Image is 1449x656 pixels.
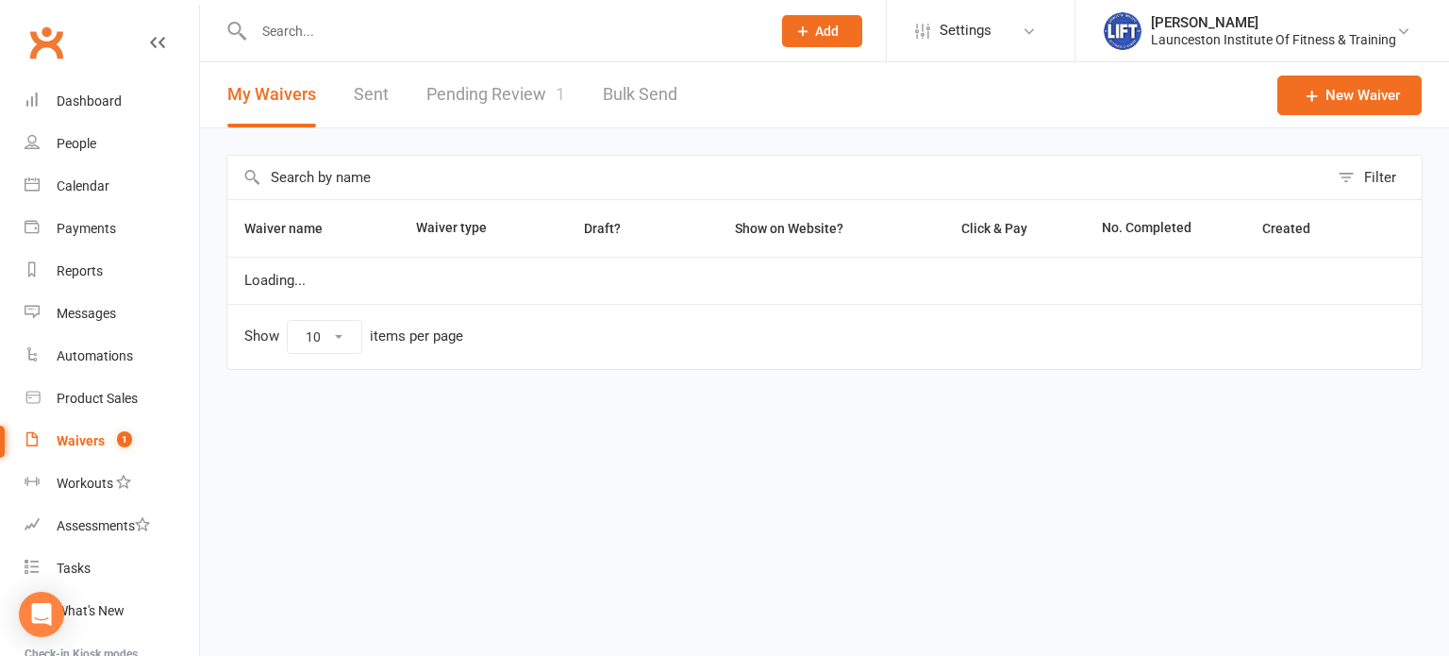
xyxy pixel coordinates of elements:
span: 1 [117,431,132,447]
a: New Waiver [1277,76,1422,115]
div: Dashboard [57,93,122,109]
div: Assessments [57,518,150,533]
a: Workouts [25,463,199,505]
div: Automations [57,348,133,363]
button: Created [1262,217,1331,240]
a: Automations [25,335,199,378]
button: Show on Website? [718,217,864,240]
div: [PERSON_NAME] [1151,14,1396,31]
div: Reports [57,263,103,278]
span: Click & Pay [961,221,1027,236]
div: Open Intercom Messenger [19,592,64,637]
button: Waiver name [244,217,343,240]
input: Search by name [227,156,1328,199]
a: What's New [25,590,199,632]
a: Pending Review1 [426,62,565,127]
th: No. Completed [1085,200,1244,257]
a: Assessments [25,505,199,547]
span: Add [815,24,839,39]
span: 1 [556,84,565,104]
div: Tasks [57,561,91,576]
div: Launceston Institute Of Fitness & Training [1151,31,1396,48]
span: Settings [940,9,991,52]
span: Draft? [584,221,621,236]
div: Waivers [57,433,105,448]
button: Click & Pay [944,217,1048,240]
div: Messages [57,306,116,321]
button: Draft? [567,217,641,240]
td: Loading... [227,257,1422,304]
span: Waiver name [244,221,343,236]
a: Product Sales [25,378,199,420]
a: Calendar [25,165,199,208]
a: Bulk Send [603,62,677,127]
th: Waiver type [399,200,534,257]
a: Waivers 1 [25,420,199,463]
span: Show on Website? [735,221,843,236]
button: Filter [1328,156,1422,199]
div: What's New [57,603,125,618]
div: Filter [1364,166,1396,189]
a: Clubworx [23,19,70,66]
div: Calendar [57,178,109,193]
a: Dashboard [25,80,199,123]
span: Created [1262,221,1331,236]
a: Payments [25,208,199,250]
div: Product Sales [57,391,138,406]
a: Sent [354,62,389,127]
a: Reports [25,250,199,293]
button: Add [782,15,862,47]
button: My Waivers [227,62,316,127]
div: Workouts [57,476,113,491]
a: People [25,123,199,165]
div: Show [244,320,463,354]
div: Payments [57,221,116,236]
a: Tasks [25,547,199,590]
img: thumb_image1711312309.png [1104,12,1141,50]
input: Search... [248,18,758,44]
div: People [57,136,96,151]
div: items per page [370,328,463,345]
a: Messages [25,293,199,335]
